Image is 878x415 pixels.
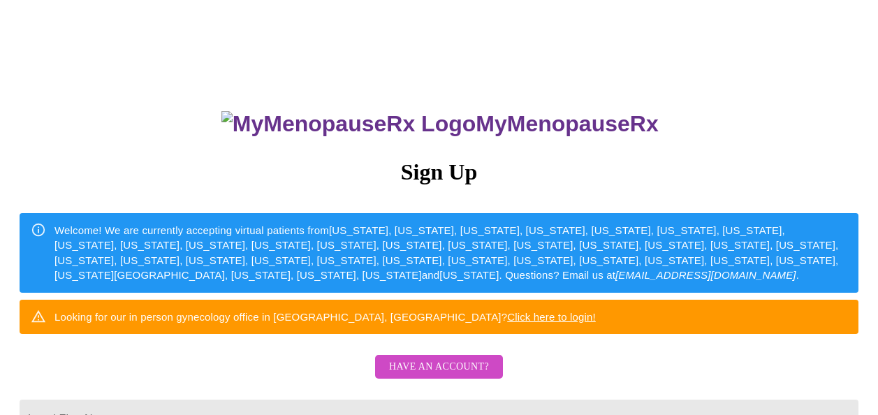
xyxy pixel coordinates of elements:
[615,269,796,281] em: [EMAIL_ADDRESS][DOMAIN_NAME]
[20,159,858,185] h3: Sign Up
[54,217,847,289] div: Welcome! We are currently accepting virtual patients from [US_STATE], [US_STATE], [US_STATE], [US...
[54,304,596,330] div: Looking for our in person gynecology office in [GEOGRAPHIC_DATA], [GEOGRAPHIC_DATA]?
[375,355,503,379] button: Have an account?
[507,311,596,323] a: Click here to login!
[22,111,859,137] h3: MyMenopauseRx
[389,358,489,376] span: Have an account?
[372,370,506,382] a: Have an account?
[221,111,476,137] img: MyMenopauseRx Logo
